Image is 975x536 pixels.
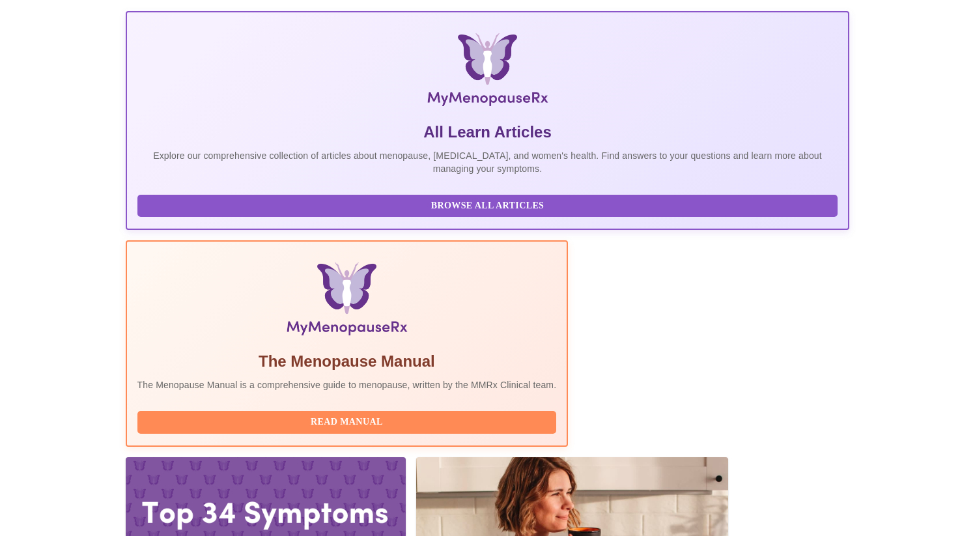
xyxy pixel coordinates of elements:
[137,378,557,391] p: The Menopause Manual is a comprehensive guide to menopause, written by the MMRx Clinical team.
[137,195,838,218] button: Browse All Articles
[137,351,557,372] h5: The Menopause Manual
[137,411,557,434] button: Read Manual
[137,122,838,143] h5: All Learn Articles
[137,416,560,427] a: Read Manual
[137,149,838,175] p: Explore our comprehensive collection of articles about menopause, [MEDICAL_DATA], and women's hea...
[246,33,729,111] img: MyMenopauseRx Logo
[150,414,544,430] span: Read Manual
[204,262,490,341] img: Menopause Manual
[150,198,825,214] span: Browse All Articles
[137,199,841,210] a: Browse All Articles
